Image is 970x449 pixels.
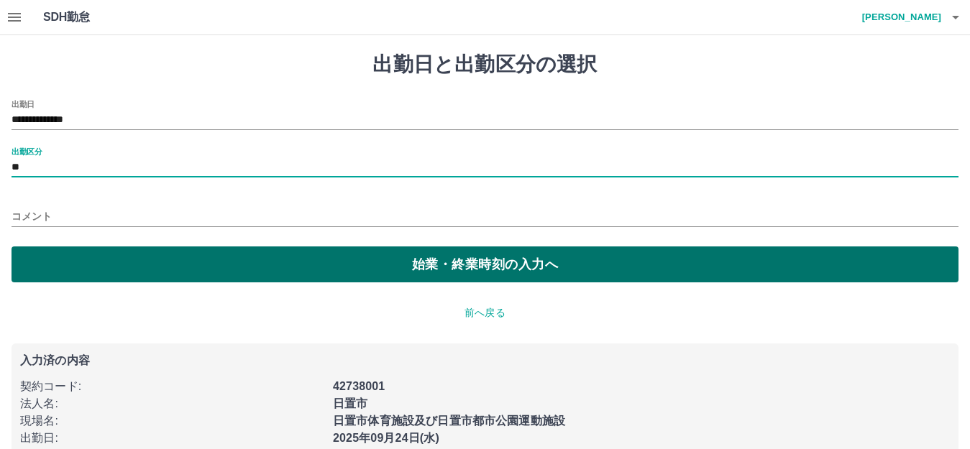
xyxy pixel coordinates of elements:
label: 出勤日 [12,98,35,109]
b: 日置市体育施設及び日置市都市公園運動施設 [333,415,565,427]
p: 現場名 : [20,412,324,430]
b: 2025年09月24日(水) [333,432,439,444]
p: 入力済の内容 [20,355,950,366]
b: 42738001 [333,380,385,392]
p: 前へ戻る [12,305,958,320]
label: 出勤区分 [12,146,42,157]
p: 契約コード : [20,378,324,395]
p: 法人名 : [20,395,324,412]
button: 始業・終業時刻の入力へ [12,246,958,282]
h1: 出勤日と出勤区分の選択 [12,52,958,77]
p: 出勤日 : [20,430,324,447]
b: 日置市 [333,397,367,409]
